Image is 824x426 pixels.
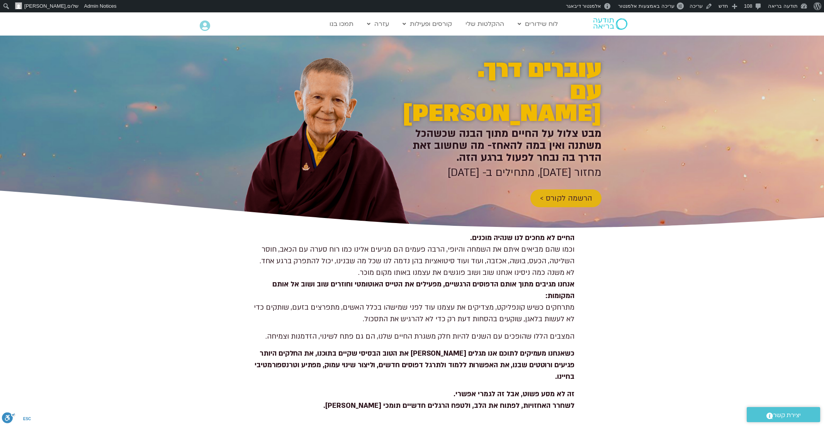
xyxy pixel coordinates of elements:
span: עריכה באמצעות אלמנטור [618,3,674,9]
a: תמכו בנו [326,17,357,31]
a: קורסים ופעילות [399,17,456,31]
a: לוח שידורים [514,17,562,31]
strong: כשאנחנו מעמיקים לתוכם אנו מגלים [PERSON_NAME] את הטוב הבסיסי שקיים בתוכנו, את החלקים היותר פגיעים... [255,349,574,382]
a: עזרה [363,17,393,31]
strong: החיים לא מחכים לנו שנהיה מוכנים. [470,233,574,243]
a: הרשמה לקורס > [530,189,601,207]
h2: מחזור [DATE], מתחילים ב- [DATE] [397,167,601,179]
a: יצירת קשר [747,407,820,422]
a: ההקלטות שלי [462,17,508,31]
strong: זה לא מסע פשוט, אבל זה לגמרי אפשרי. לשחרר האחזויות, לפתוח את הלב, ולטפח הרגלים חדשיים תומכי [PERS... [323,389,574,411]
span: יצירת קשר [773,410,801,421]
strong: אנחנו מגיבים מתוך אותם הדפוסים הרגשיים, מפעילים את הטייס האוטומטי וחוזרים שוב ושוב אל אותם המקומות: [272,279,574,301]
h2: עוברים דרך. עם [PERSON_NAME] [397,59,601,124]
img: תודעה בריאה [593,18,627,30]
p: המצבים הללו שהופכים עם השנים להיות חלק משגרת החיים שלנו, הם גם פתח לשינוי, הזדמנות וצמיחה. [250,331,574,343]
span: [PERSON_NAME] [24,3,66,9]
p: וכמו שהם מביאים איתם את השמחה והיופי, הרבה פעמים הם מגיעים אלינו כמו רוח סערה עם הכאב, חוסר השליט... [250,232,574,325]
h2: מבט צלול על החיים מתוך הבנה שכשהכל משתנה ואין במה להאחז- מה שחשוב זאת הדרך בה נבחר לפעול ברגע הזה. [397,128,601,164]
span: הרשמה לקורס > [540,194,592,203]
